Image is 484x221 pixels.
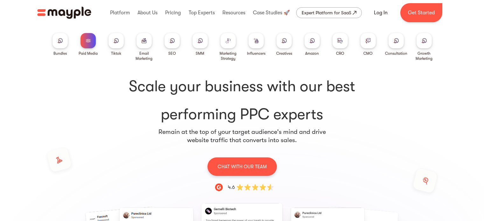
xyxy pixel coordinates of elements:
a: SEO [165,33,180,56]
a: Get Started [400,3,442,22]
a: Tiktok [109,33,124,56]
a: Email Marketing [133,33,156,61]
div: Growth Marketing [413,51,436,61]
div: SEO [168,51,176,56]
a: Log In [366,5,395,20]
p: CHAT WITH OUR TEAM [218,162,267,171]
div: Marketing Strategy [217,51,240,61]
div: Pricing [164,3,182,23]
div: Bundles [53,51,67,56]
a: Amazon [305,33,320,56]
a: Expert Platform for SaaS [296,7,362,18]
h1: performing PPC experts [49,76,436,125]
div: Resources [221,3,247,23]
a: Marketing Strategy [217,33,240,61]
div: About Us [136,3,159,23]
a: CRO [333,33,348,56]
a: Bundles [53,33,68,56]
a: Influencers [247,33,265,56]
div: Tiktok [111,51,121,56]
div: Paid Media [79,51,98,56]
div: Top Experts [187,3,216,23]
div: SMM [196,51,204,56]
div: CRO [336,51,344,56]
a: CMO [361,33,376,56]
div: Amazon [305,51,319,56]
a: Paid Media [79,33,98,56]
div: Platform [109,3,131,23]
div: CMO [363,51,373,56]
a: Growth Marketing [413,33,436,61]
img: Mayple logo [37,7,91,19]
div: Influencers [247,51,265,56]
div: Expert Platform for SaaS [302,9,351,17]
a: home [37,7,91,19]
div: Email Marketing [133,51,156,61]
div: Consultation [385,51,407,56]
div: Creatives [276,51,292,56]
div: 4.6 [228,183,235,191]
a: CHAT WITH OUR TEAM [207,157,277,176]
p: Remain at the top of your target audience's mind and drive website traffic that converts into sales. [158,128,326,144]
a: SMM [193,33,208,56]
a: Consultation [385,33,407,56]
span: Scale your business with our best [49,76,436,97]
a: Creatives [276,33,292,56]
